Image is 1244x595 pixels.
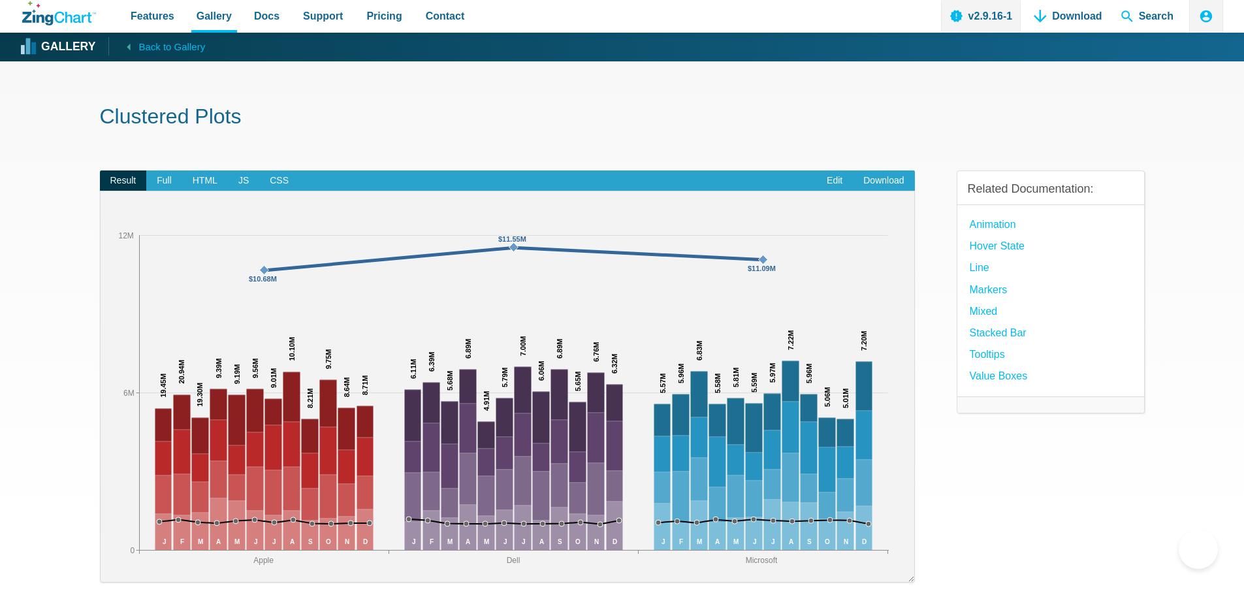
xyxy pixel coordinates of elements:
span: Pricing [366,7,402,25]
span: JS [228,170,259,191]
a: Stacked Bar [970,324,1027,342]
a: hover state [970,237,1025,255]
span: HTML [182,170,228,191]
span: Result [100,170,147,191]
span: Docs [254,7,279,25]
a: Gallery [22,37,95,57]
span: CSS [259,170,299,191]
a: Mixed [970,302,998,320]
span: Support [303,7,343,25]
a: Tooltips [970,346,1005,363]
span: Gallery [197,7,232,25]
a: Value Boxes [970,367,1028,385]
div: ​ [100,191,915,582]
a: Edit [816,170,853,191]
a: Animation [970,216,1016,233]
span: Full [146,170,182,191]
span: Back to Gallery [138,39,205,56]
a: Back to Gallery [108,37,205,56]
a: Markers [970,281,1008,298]
a: Line [970,259,989,276]
span: Features [131,7,174,25]
h3: Related Documentation: [968,182,1134,197]
a: ZingChart Logo. Click to return to the homepage [22,1,96,25]
span: Contact [426,7,465,25]
h1: Clustered Plots [100,103,1145,133]
a: Download [853,170,914,191]
strong: Gallery [41,41,95,53]
iframe: Toggle Customer Support [1179,530,1218,569]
